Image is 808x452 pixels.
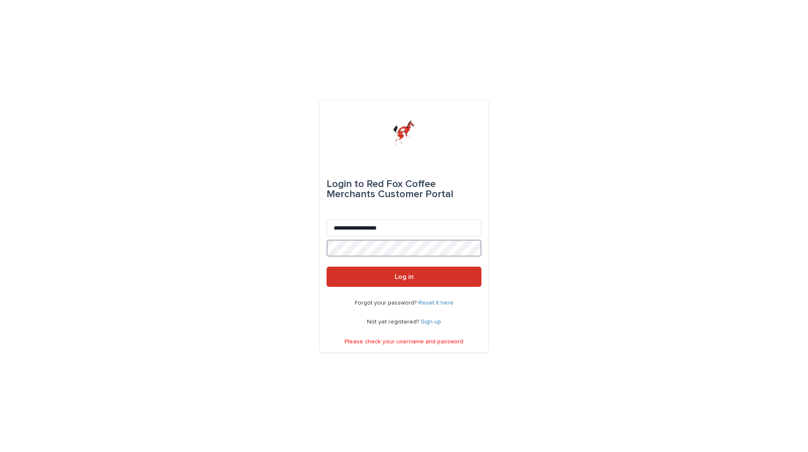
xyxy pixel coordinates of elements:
[421,319,441,325] a: Sign up
[327,172,481,206] div: Red Fox Coffee Merchants Customer Portal
[327,179,364,189] span: Login to
[327,267,481,287] button: Log in
[355,300,418,306] span: Forgot your password?
[418,300,454,306] a: Reset it here
[393,120,415,145] img: zttTXibQQrCfv9chImQE
[395,273,414,280] span: Log in
[367,319,421,325] span: Not yet registered?
[345,338,463,345] p: Please check your username and password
